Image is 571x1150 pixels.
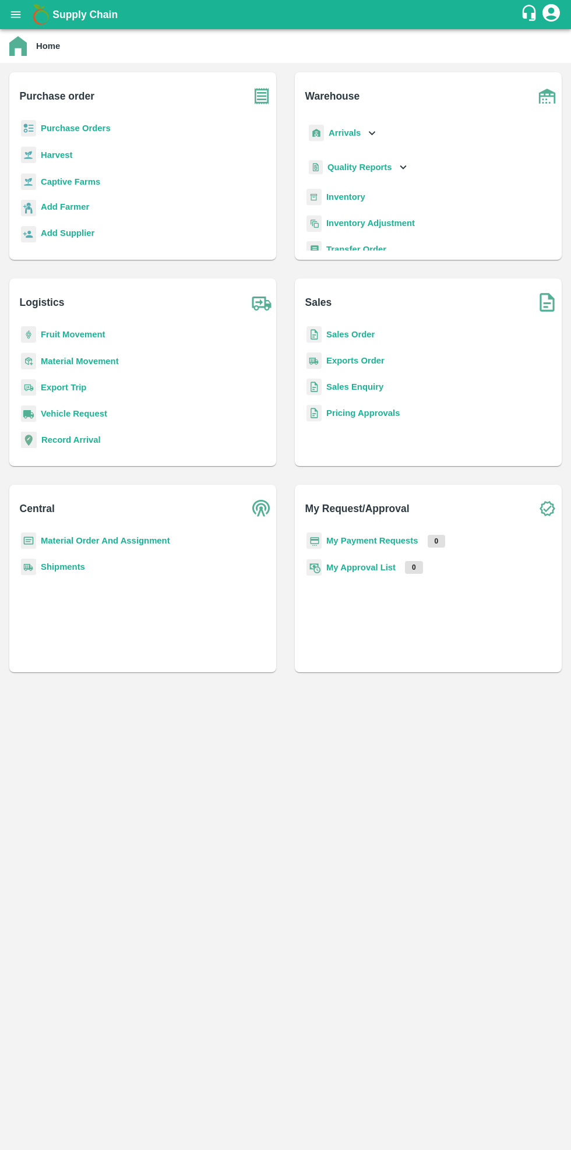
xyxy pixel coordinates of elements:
img: central [247,494,276,523]
b: Sales [305,294,332,311]
a: Material Movement [41,357,119,366]
div: customer-support [520,4,541,25]
img: supplier [21,226,36,243]
img: delivery [21,379,36,396]
img: qualityReport [309,160,323,175]
b: Supply Chain [52,9,118,20]
img: approval [306,559,322,576]
a: Transfer Order [326,245,386,254]
img: whTransfer [306,241,322,258]
a: Inventory Adjustment [326,218,415,228]
img: material [21,352,36,370]
button: open drawer [2,1,29,28]
img: soSales [533,288,562,317]
img: logo [29,3,52,26]
a: Sales Enquiry [326,382,383,391]
b: Logistics [20,294,65,311]
a: Exports Order [326,356,385,365]
a: My Approval List [326,563,396,572]
img: fruit [21,326,36,343]
img: purchase [247,82,276,111]
a: Purchase Orders [41,124,111,133]
img: whArrival [309,125,324,142]
p: 0 [405,561,423,574]
b: Home [36,41,60,51]
img: sales [306,405,322,422]
a: Add Supplier [41,227,94,242]
b: Central [20,500,55,517]
a: My Payment Requests [326,536,418,545]
b: Quality Reports [327,163,392,172]
img: payment [306,532,322,549]
img: shipments [21,559,36,576]
div: Arrivals [306,120,379,146]
img: truck [247,288,276,317]
img: sales [306,326,322,343]
a: Sales Order [326,330,375,339]
img: recordArrival [21,432,37,448]
img: centralMaterial [21,532,36,549]
a: Vehicle Request [41,409,107,418]
img: vehicle [21,405,36,422]
img: home [9,36,27,56]
a: Pricing Approvals [326,408,400,418]
img: sales [306,379,322,396]
a: Add Farmer [41,200,89,216]
a: Harvest [41,150,72,160]
img: check [533,494,562,523]
b: Add Farmer [41,202,89,211]
b: Warehouse [305,88,360,104]
img: whInventory [306,189,322,206]
b: My Request/Approval [305,500,410,517]
img: reciept [21,120,36,137]
img: farmer [21,200,36,217]
b: Add Supplier [41,228,94,238]
img: harvest [21,146,36,164]
p: 0 [428,535,446,548]
a: Inventory [326,192,365,202]
div: Quality Reports [306,156,410,179]
b: Arrivals [329,128,361,137]
a: Supply Chain [52,6,520,23]
div: account of current user [541,2,562,27]
img: harvest [21,173,36,191]
img: warehouse [533,82,562,111]
a: Material Order And Assignment [41,536,170,545]
b: Purchase order [20,88,94,104]
img: inventory [306,215,322,232]
a: Export Trip [41,383,86,392]
a: Fruit Movement [41,330,105,339]
a: Record Arrival [41,435,101,445]
a: Captive Farms [41,177,100,186]
a: Shipments [41,562,85,572]
img: shipments [306,352,322,369]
